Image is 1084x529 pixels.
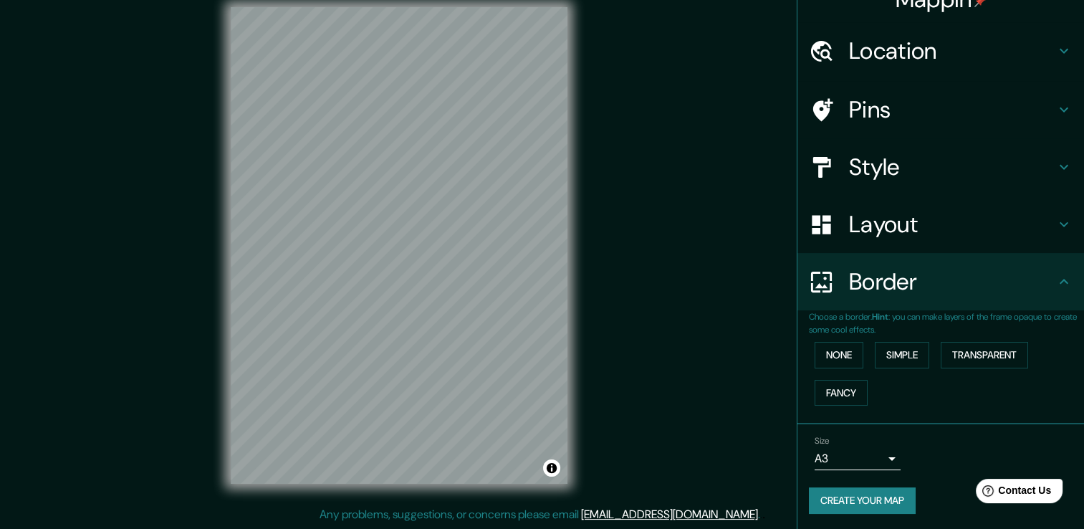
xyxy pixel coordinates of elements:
label: Size [815,435,830,447]
canvas: Map [231,7,567,484]
b: Hint [872,311,888,323]
div: . [760,506,762,523]
button: Create your map [809,487,916,514]
div: Layout [797,196,1084,253]
button: None [815,342,863,368]
div: A3 [815,447,901,470]
div: Border [797,253,1084,310]
div: . [762,506,765,523]
div: Style [797,138,1084,196]
h4: Pins [849,95,1055,124]
button: Toggle attribution [543,459,560,477]
p: Any problems, suggestions, or concerns please email . [320,506,760,523]
div: Location [797,22,1084,80]
button: Simple [875,342,929,368]
a: [EMAIL_ADDRESS][DOMAIN_NAME] [581,507,758,522]
button: Transparent [941,342,1028,368]
h4: Border [849,267,1055,296]
h4: Layout [849,210,1055,239]
p: Choose a border. : you can make layers of the frame opaque to create some cool effects. [809,310,1084,336]
div: Pins [797,81,1084,138]
iframe: Help widget launcher [956,473,1068,513]
h4: Style [849,153,1055,181]
button: Fancy [815,380,868,406]
h4: Location [849,37,1055,65]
